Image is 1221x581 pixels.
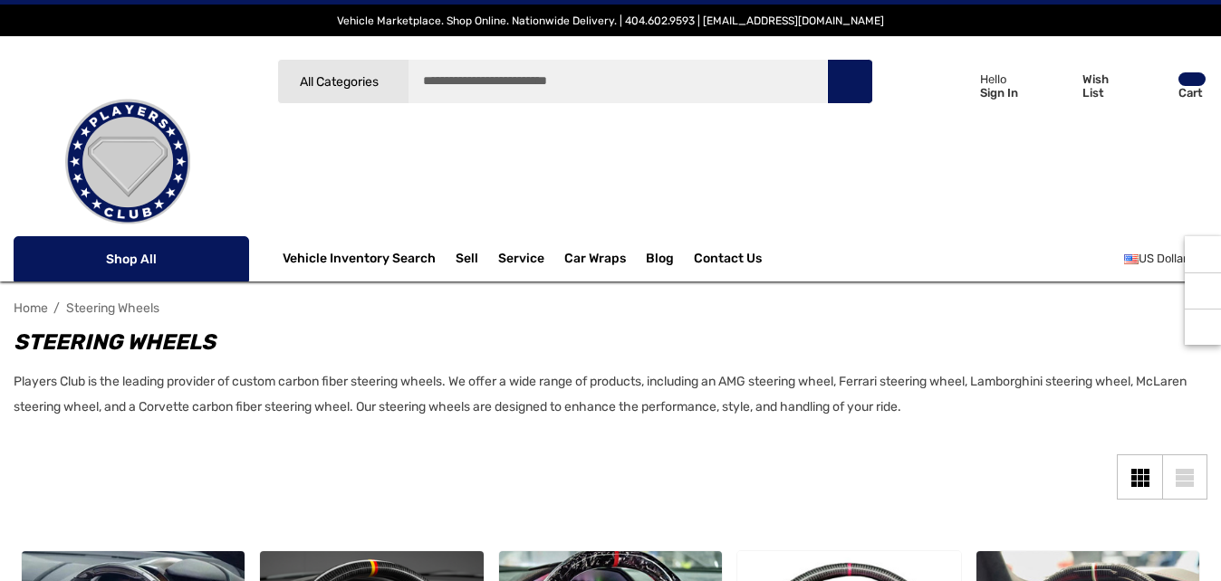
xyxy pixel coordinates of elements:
[37,71,218,252] img: Players Club | Cars For Sale
[827,59,872,104] button: Search
[283,251,436,271] a: Vehicle Inventory Search
[1044,74,1072,100] svg: Wish List
[14,326,1189,358] h1: Steering Wheels
[456,251,478,271] span: Sell
[1124,241,1207,277] a: USD
[66,300,159,316] a: Steering Wheels
[1132,54,1207,125] a: Cart with 0 items
[337,14,884,27] span: Vehicle Marketplace. Shop Online. Nationwide Delivery. | 404.602.9593 | [EMAIL_ADDRESS][DOMAIN_NAME]
[14,369,1189,420] p: Players Club is the leading provider of custom carbon fiber steering wheels. We offer a wide rang...
[14,300,48,316] a: Home
[381,75,395,89] svg: Icon Arrow Down
[924,54,1027,117] a: Sign in
[1185,319,1221,337] svg: Top
[299,74,378,90] span: All Categories
[34,249,61,270] svg: Icon Line
[646,251,674,271] a: Blog
[980,86,1018,100] p: Sign In
[1178,86,1206,100] p: Cart
[694,251,762,271] a: Contact Us
[1036,54,1132,117] a: Wish List Wish List
[456,241,498,277] a: Sell
[564,241,646,277] a: Car Wraps
[1117,454,1162,500] a: Grid View
[14,292,1207,324] nav: Breadcrumb
[945,72,970,98] svg: Icon User Account
[216,252,229,265] svg: Icon Arrow Down
[980,72,1018,86] p: Hello
[277,59,409,104] a: All Categories Icon Arrow Down Icon Arrow Up
[1194,282,1212,300] svg: Social Media
[1194,245,1212,263] svg: Recently Viewed
[1162,454,1207,500] a: List View
[14,236,249,281] p: Shop All
[564,251,626,271] span: Car Wraps
[1082,72,1130,100] p: Wish List
[498,251,544,271] a: Service
[1140,73,1168,99] svg: Review Your Cart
